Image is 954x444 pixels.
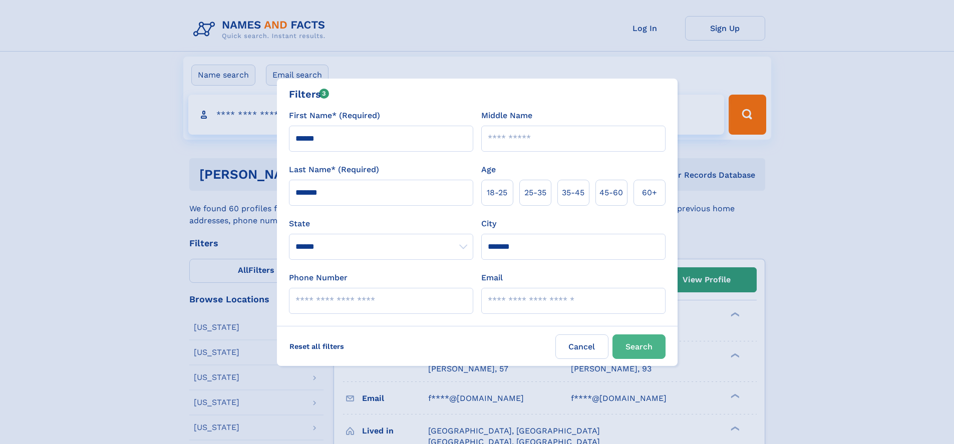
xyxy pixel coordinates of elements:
span: 35‑45 [562,187,584,199]
span: 45‑60 [599,187,623,199]
label: Cancel [555,334,608,359]
span: 25‑35 [524,187,546,199]
span: 60+ [642,187,657,199]
label: Age [481,164,496,176]
label: Phone Number [289,272,348,284]
label: State [289,218,473,230]
label: First Name* (Required) [289,110,380,122]
span: 18‑25 [487,187,507,199]
label: Reset all filters [283,334,351,358]
label: Last Name* (Required) [289,164,379,176]
div: Filters [289,87,330,102]
label: Middle Name [481,110,532,122]
label: City [481,218,496,230]
label: Email [481,272,503,284]
button: Search [612,334,666,359]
